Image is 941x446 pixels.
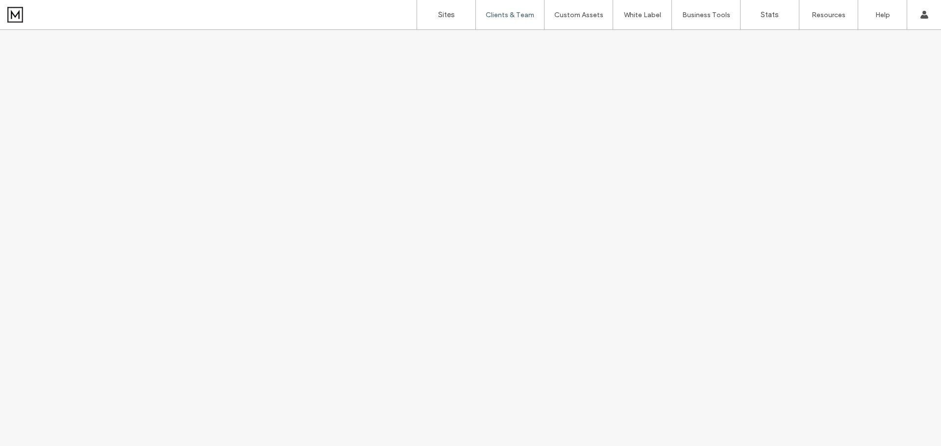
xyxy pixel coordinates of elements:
label: Sites [438,10,455,19]
label: Business Tools [682,11,730,19]
label: Clients & Team [486,11,534,19]
label: Stats [761,10,779,19]
label: Custom Assets [554,11,603,19]
label: White Label [624,11,661,19]
label: Help [875,11,890,19]
label: Resources [812,11,845,19]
